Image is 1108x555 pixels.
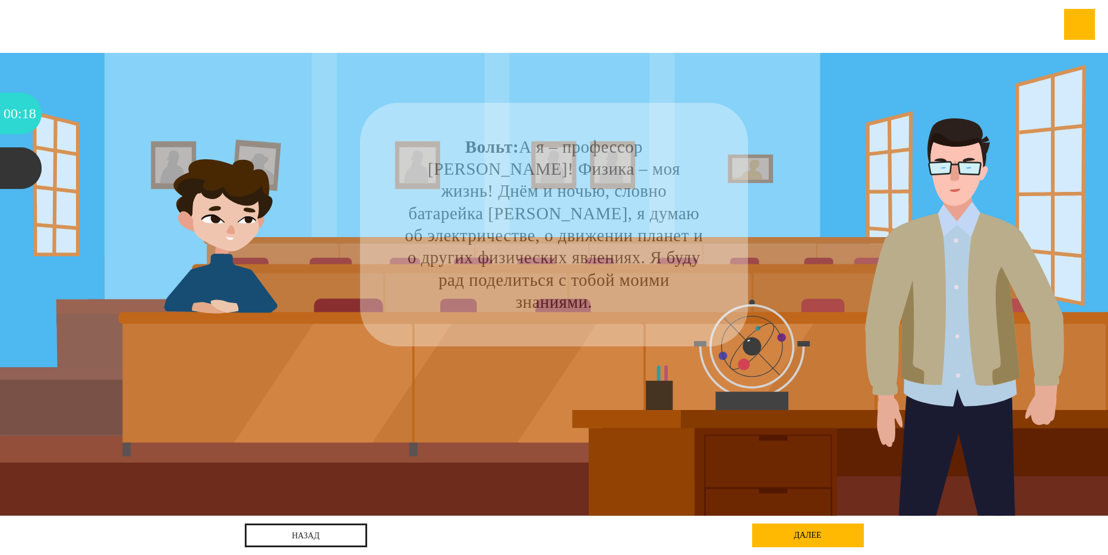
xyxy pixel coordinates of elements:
div: Нажми на ГЛАЗ, чтобы скрыть текст и посмотреть картинку полностью [705,113,738,146]
strong: Вольт: [465,137,519,156]
div: А я – профессор [PERSON_NAME]! Физика – моя жизнь! Днём и ночью, словно батарейка [PERSON_NAME], ... [405,136,704,313]
div: : [18,93,22,134]
div: 00 [4,93,18,134]
a: назад [245,524,367,547]
div: далее [752,524,864,547]
div: 18 [22,93,36,134]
